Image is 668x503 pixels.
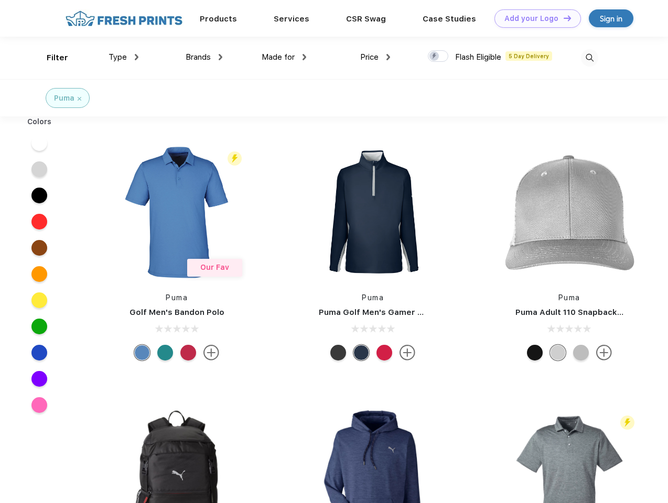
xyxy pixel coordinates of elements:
[573,345,589,360] div: Quarry with Brt Whit
[564,15,571,21] img: DT
[550,345,566,360] div: Quarry Brt Whit
[558,293,580,302] a: Puma
[19,116,60,127] div: Colors
[157,345,173,360] div: Green Lagoon
[500,143,639,282] img: func=resize&h=266
[620,415,634,430] img: flash_active_toggle.svg
[228,151,242,166] img: flash_active_toggle.svg
[47,52,68,64] div: Filter
[376,345,392,360] div: Ski Patrol
[600,13,622,25] div: Sign in
[362,293,384,302] a: Puma
[109,52,127,62] span: Type
[219,54,222,60] img: dropdown.png
[135,54,138,60] img: dropdown.png
[386,54,390,60] img: dropdown.png
[346,14,386,24] a: CSR Swag
[455,52,501,62] span: Flash Eligible
[262,52,295,62] span: Made for
[330,345,346,360] div: Puma Black
[589,9,633,27] a: Sign in
[203,345,219,360] img: more.svg
[107,143,246,282] img: func=resize&h=266
[596,345,612,360] img: more.svg
[130,308,224,317] a: Golf Men's Bandon Polo
[353,345,369,360] div: Navy Blazer
[303,143,443,282] img: func=resize&h=266
[186,52,211,62] span: Brands
[134,345,150,360] div: Lake Blue
[62,9,186,28] img: fo%20logo%202.webp
[200,263,229,271] span: Our Fav
[54,93,74,104] div: Puma
[505,51,552,61] span: 5 Day Delivery
[303,54,306,60] img: dropdown.png
[319,308,484,317] a: Puma Golf Men's Gamer Golf Quarter-Zip
[274,14,309,24] a: Services
[527,345,543,360] div: Pma Blk with Pma Blk
[78,97,81,101] img: filter_cancel.svg
[400,345,415,360] img: more.svg
[360,52,379,62] span: Price
[581,49,598,67] img: desktop_search.svg
[166,293,188,302] a: Puma
[504,14,558,23] div: Add your Logo
[180,345,196,360] div: Ski Patrol
[200,14,237,24] a: Products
